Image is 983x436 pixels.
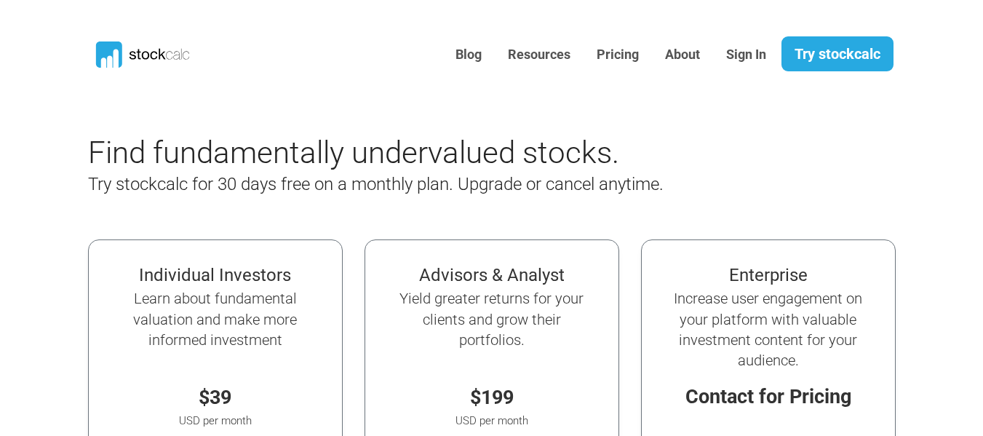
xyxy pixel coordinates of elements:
[395,413,589,429] p: USD per month
[395,383,589,413] p: $199
[119,288,312,350] h5: Learn about fundamental valuation and make more informed investment
[88,174,757,195] h4: Try stockcalc for 30 days free on a monthly plan. Upgrade or cancel anytime.
[88,135,757,171] h2: Find fundamentally undervalued stocks.
[395,288,589,350] h5: Yield greater returns for your clients and grow their portfolios.
[672,288,865,370] h5: Increase user engagement on your platform with valuable investment content for your audience.
[672,265,865,286] h4: Enterprise
[586,37,650,73] a: Pricing
[119,383,312,413] p: $39
[119,413,312,429] p: USD per month
[445,37,493,73] a: Blog
[715,37,777,73] a: Sign In
[497,37,581,73] a: Resources
[119,265,312,286] h4: Individual Investors
[781,36,894,71] a: Try stockcalc
[654,37,711,73] a: About
[395,265,589,286] h4: Advisors & Analyst
[672,382,865,412] p: Contact for Pricing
